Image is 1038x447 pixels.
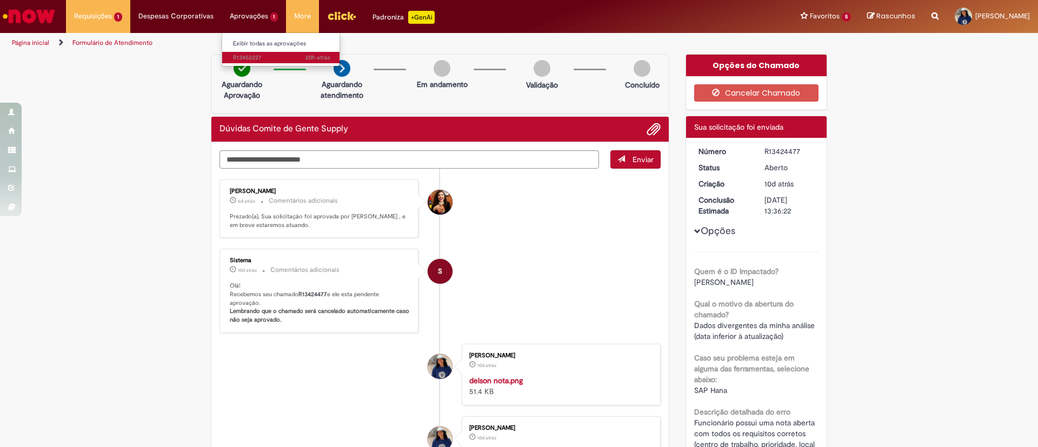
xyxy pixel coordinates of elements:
[625,79,660,90] p: Concluído
[316,79,368,101] p: Aguardando atendimento
[238,198,255,204] time: 22/08/2025 09:36:22
[690,195,757,216] dt: Conclusão Estimada
[219,150,599,169] textarea: Digite sua mensagem aqui...
[764,179,794,189] span: 10d atrás
[477,435,496,441] time: 18/08/2025 11:52:21
[305,54,330,62] span: 20h atrás
[417,79,468,90] p: Em andamento
[222,32,341,66] ul: Aprovações
[694,407,790,417] b: Descrição detalhada do erro
[842,12,851,22] span: 5
[114,12,122,22] span: 1
[230,188,410,195] div: [PERSON_NAME]
[694,321,817,341] span: Dados divergentes da minha análise (data inferior à atualização)
[270,265,340,275] small: Comentários adicionais
[634,60,650,77] img: img-circle-grey.png
[230,282,410,324] p: Olá! Recebemos seu chamado e ele esta pendente aprovação.
[694,353,809,384] b: Caso seu problema esteja em alguma das ferramentas, selecione abaixo:
[694,299,794,319] b: Qual o motivo da abertura do chamado?
[647,122,661,136] button: Adicionar anexos
[1,5,57,27] img: ServiceNow
[230,11,268,22] span: Aprovações
[694,84,819,102] button: Cancelar Chamado
[219,124,348,134] h2: Dúvidas Comite de Gente Supply Histórico de tíquete
[372,11,435,24] div: Padroniza
[876,11,915,21] span: Rascunhos
[694,122,783,132] span: Sua solicitação foi enviada
[694,266,778,276] b: Quem é o ID Impactado?
[867,11,915,22] a: Rascunhos
[222,38,341,50] a: Exibir todas as aprovações
[764,195,815,216] div: [DATE] 13:36:22
[12,38,49,47] a: Página inicial
[690,178,757,189] dt: Criação
[269,196,338,205] small: Comentários adicionais
[810,11,840,22] span: Favoritos
[138,11,214,22] span: Despesas Corporativas
[633,155,654,164] span: Enviar
[764,162,815,173] div: Aberto
[690,146,757,157] dt: Número
[72,38,152,47] a: Formulário de Atendimento
[686,55,827,76] div: Opções do Chamado
[477,435,496,441] span: 10d atrás
[298,290,327,298] b: R13424477
[222,52,341,64] a: Aberto R13452227 :
[469,376,523,385] a: delson nota.png
[469,352,649,359] div: [PERSON_NAME]
[610,150,661,169] button: Enviar
[327,8,356,24] img: click_logo_yellow_360x200.png
[270,12,278,22] span: 1
[216,79,268,101] p: Aguardando Aprovação
[230,257,410,264] div: Sistema
[469,375,649,397] div: 51.4 KB
[694,385,727,395] span: SAP Hana
[428,190,453,215] div: Tayna Marcia Teixeira Ferreira
[438,258,442,284] span: S
[238,267,257,273] span: 10d atrás
[230,307,411,324] b: Lembrando que o chamado será cancelado automaticamente caso não seja aprovado.
[8,33,684,53] ul: Trilhas de página
[764,178,815,189] div: 18/08/2025 11:53:13
[526,79,558,90] p: Validação
[230,212,410,229] p: Prezado(a), Sua solicitação foi aprovada por [PERSON_NAME] , e em breve estaremos atuando.
[294,11,311,22] span: More
[238,267,257,273] time: 18/08/2025 11:53:27
[534,60,550,77] img: img-circle-grey.png
[477,362,496,369] span: 10d atrás
[690,162,757,173] dt: Status
[238,198,255,204] span: 6d atrás
[428,259,453,284] div: System
[334,60,350,77] img: arrow-next.png
[477,362,496,369] time: 18/08/2025 11:52:42
[428,354,453,379] div: Ana Beatriz Santos De Almeida
[74,11,112,22] span: Requisições
[694,277,754,287] span: [PERSON_NAME]
[764,146,815,157] div: R13424477
[233,54,330,62] span: R13452227
[469,425,649,431] div: [PERSON_NAME]
[975,11,1030,21] span: [PERSON_NAME]
[434,60,450,77] img: img-circle-grey.png
[408,11,435,24] p: +GenAi
[764,179,794,189] time: 18/08/2025 11:53:13
[234,60,250,77] img: check-circle-green.png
